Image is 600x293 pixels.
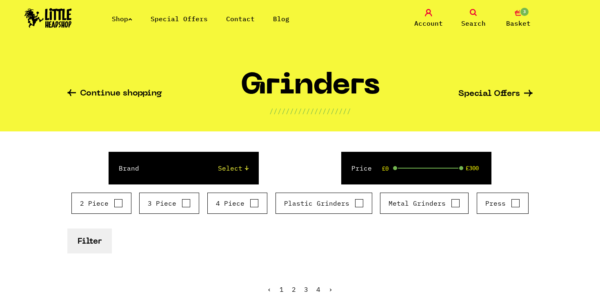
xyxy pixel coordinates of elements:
[520,7,529,17] span: 3
[226,15,255,23] a: Contact
[148,198,191,208] label: 3 Piece
[389,198,460,208] label: Metal Grinders
[67,229,112,253] button: Filter
[466,165,479,171] span: £300
[269,106,351,116] p: ////////////////////
[216,198,259,208] label: 4 Piece
[24,8,72,28] img: Little Head Shop Logo
[382,165,389,172] span: £0
[67,89,162,99] a: Continue shopping
[240,72,380,106] h1: Grinders
[453,9,494,28] a: Search
[112,15,132,23] a: Shop
[485,198,520,208] label: Press
[461,18,486,28] span: Search
[151,15,208,23] a: Special Offers
[80,198,123,208] label: 2 Piece
[351,163,372,173] label: Price
[267,286,271,293] li: « Previous
[506,18,531,28] span: Basket
[284,198,364,208] label: Plastic Grinders
[458,90,533,98] a: Special Offers
[498,9,539,28] a: 3 Basket
[119,163,139,173] label: Brand
[414,18,443,28] span: Account
[273,15,289,23] a: Blog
